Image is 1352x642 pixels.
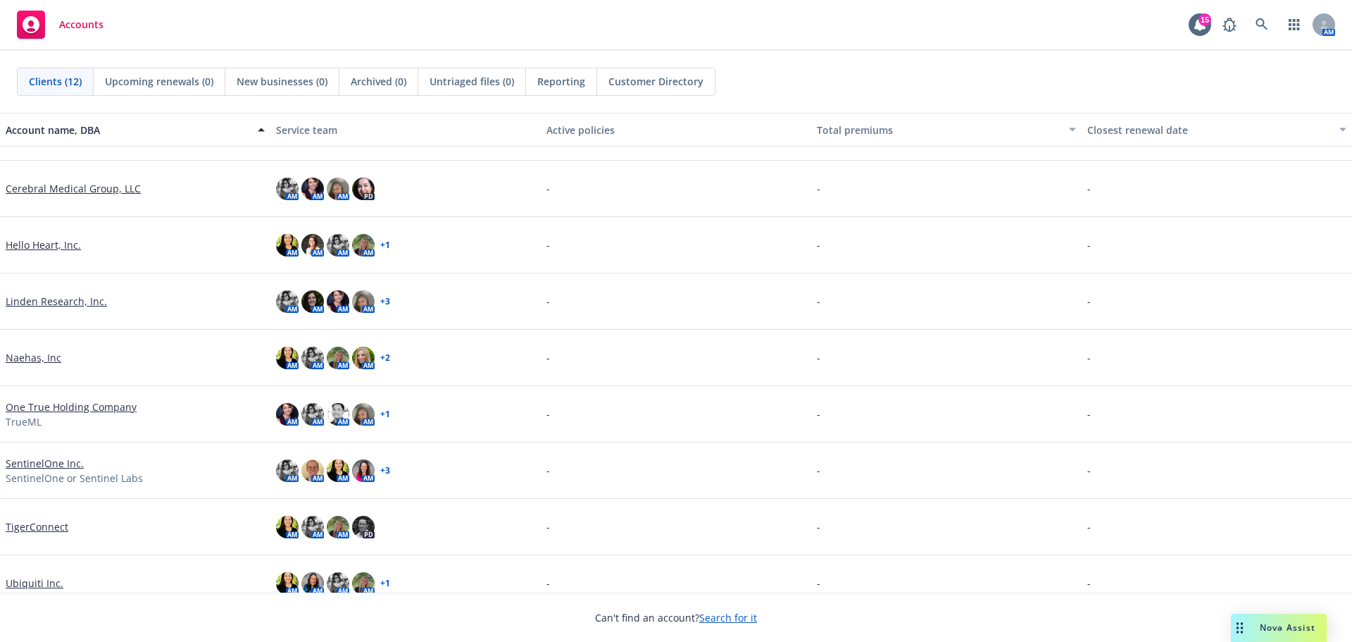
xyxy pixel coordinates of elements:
[811,113,1082,147] button: Total premiums
[327,290,349,313] img: photo
[352,572,375,595] img: photo
[327,178,349,200] img: photo
[1087,181,1091,196] span: -
[1198,13,1211,26] div: 15
[1087,463,1091,478] span: -
[59,19,104,30] span: Accounts
[1260,622,1315,634] span: Nova Assist
[380,579,390,588] a: + 1
[6,294,107,309] a: Linden Research, Inc.
[6,576,63,591] a: Ubiquiti Inc.
[380,297,390,306] a: + 3
[6,456,84,471] a: SentinelOne Inc.
[270,113,541,147] button: Service team
[546,576,550,591] span: -
[352,234,375,257] img: photo
[11,5,109,44] a: Accounts
[276,459,299,482] img: photo
[327,347,349,369] img: photo
[327,572,349,595] img: photo
[276,178,299,200] img: photo
[817,407,820,421] span: -
[301,572,324,595] img: photo
[1087,237,1091,252] span: -
[541,113,811,147] button: Active policies
[817,294,820,309] span: -
[430,74,514,89] span: Untriaged files (0)
[6,237,81,252] a: Hello Heart, Inc.
[352,459,375,482] img: photo
[301,290,324,313] img: photo
[546,181,550,196] span: -
[276,403,299,426] img: photo
[301,178,324,200] img: photo
[1231,614,1248,642] div: Drag to move
[327,516,349,538] img: photo
[817,519,820,534] span: -
[380,241,390,249] a: + 1
[1087,350,1091,365] span: -
[1087,407,1091,421] span: -
[1087,576,1091,591] span: -
[301,403,324,426] img: photo
[351,74,406,89] span: Archived (0)
[6,350,61,365] a: Naehas, Inc
[608,74,703,89] span: Customer Directory
[352,290,375,313] img: photo
[301,516,324,538] img: photo
[380,467,390,475] a: + 3
[817,350,820,365] span: -
[1082,113,1352,147] button: Closest renewal date
[276,572,299,595] img: photo
[327,459,349,482] img: photo
[1215,11,1244,39] a: Report a Bug
[1248,11,1276,39] a: Search
[1087,519,1091,534] span: -
[237,74,327,89] span: New businesses (0)
[1231,614,1327,642] button: Nova Assist
[546,350,550,365] span: -
[301,234,324,257] img: photo
[276,234,299,257] img: photo
[817,463,820,478] span: -
[546,294,550,309] span: -
[1280,11,1308,39] a: Switch app
[6,181,141,196] a: Cerebral Medical Group, LLC
[817,123,1060,137] div: Total premiums
[6,123,249,137] div: Account name, DBA
[6,414,42,429] span: TrueML
[352,347,375,369] img: photo
[352,516,375,538] img: photo
[276,516,299,538] img: photo
[276,347,299,369] img: photo
[699,611,757,624] a: Search for it
[352,403,375,426] img: photo
[276,123,535,137] div: Service team
[1087,123,1331,137] div: Closest renewal date
[380,354,390,362] a: + 2
[546,407,550,421] span: -
[327,234,349,257] img: photo
[6,519,68,534] a: TigerConnect
[380,410,390,419] a: + 1
[6,471,143,486] span: SentinelOne or Sentinel Labs
[105,74,213,89] span: Upcoming renewals (0)
[817,576,820,591] span: -
[327,403,349,426] img: photo
[546,237,550,252] span: -
[1087,294,1091,309] span: -
[301,459,324,482] img: photo
[546,519,550,534] span: -
[29,74,82,89] span: Clients (12)
[595,610,757,625] span: Can't find an account?
[352,178,375,200] img: photo
[546,463,550,478] span: -
[276,290,299,313] img: photo
[546,123,806,137] div: Active policies
[817,237,820,252] span: -
[301,347,324,369] img: photo
[537,74,585,89] span: Reporting
[6,400,137,414] a: One True Holding Company
[817,181,820,196] span: -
